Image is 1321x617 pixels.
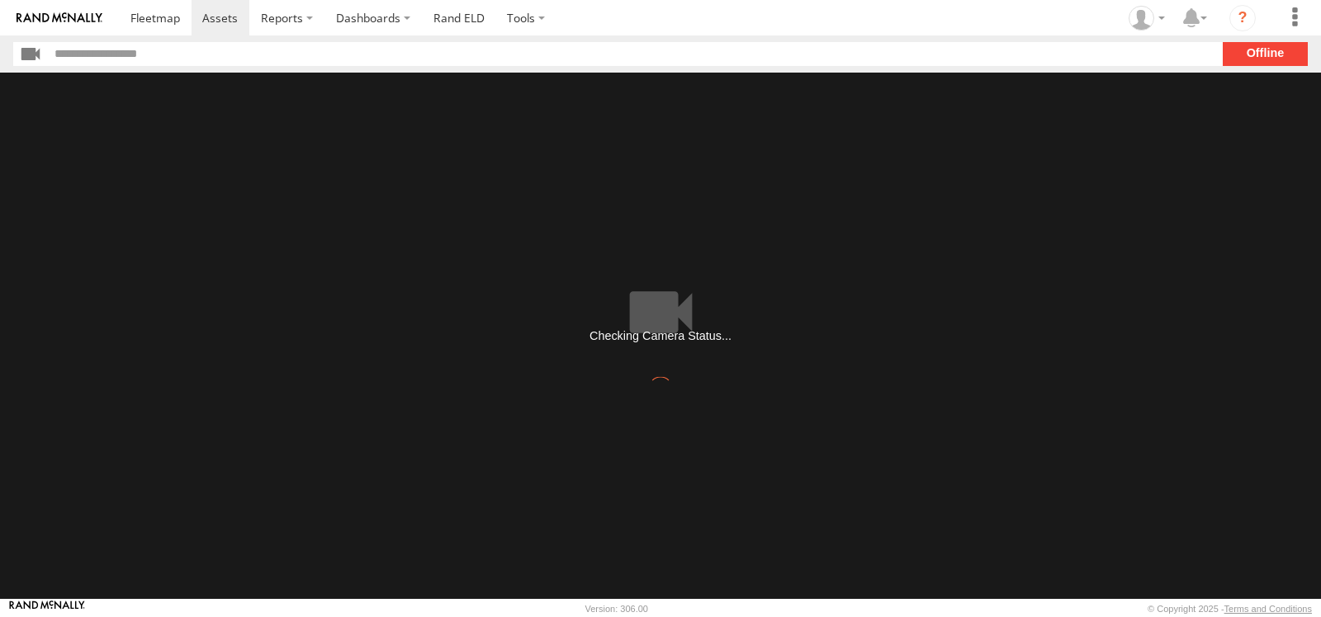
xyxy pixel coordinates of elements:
a: Visit our Website [9,601,85,617]
a: Terms and Conditions [1224,604,1312,614]
img: rand-logo.svg [17,12,102,24]
div: Version: 306.00 [585,604,648,614]
i: ? [1229,5,1256,31]
div: Victor Calcano Jr [1123,6,1171,31]
div: © Copyright 2025 - [1148,604,1312,614]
